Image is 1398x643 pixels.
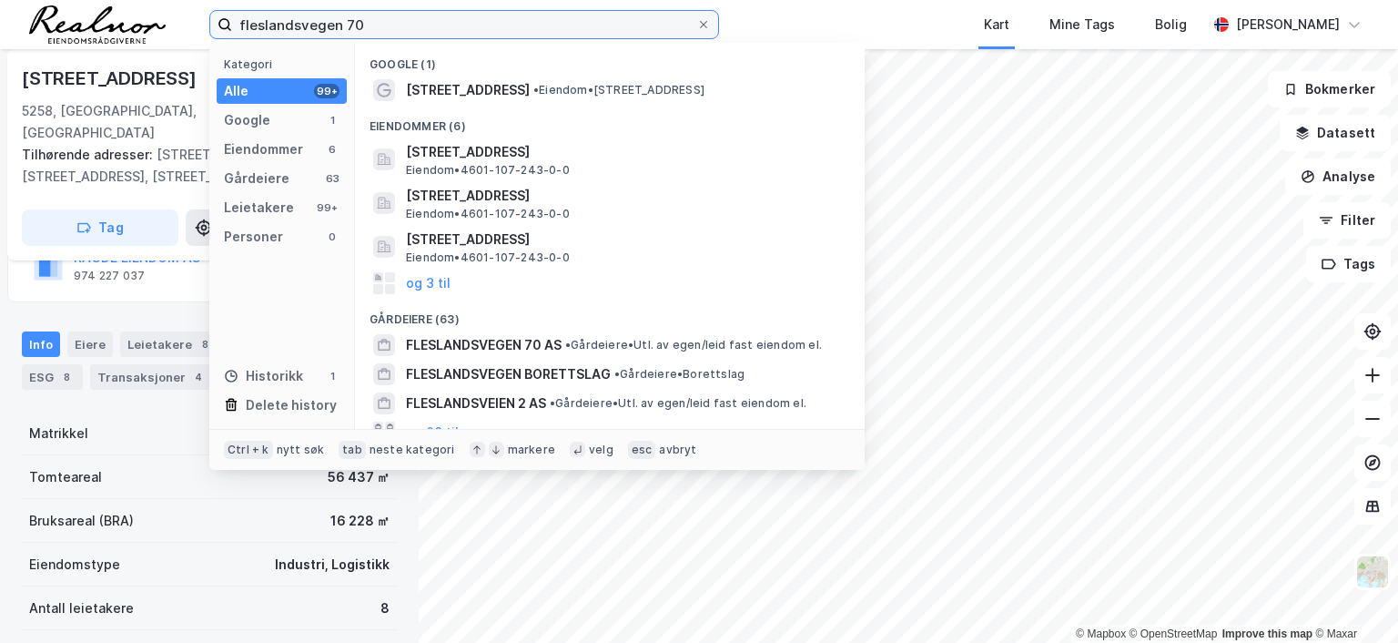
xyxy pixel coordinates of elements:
div: Google [224,109,270,131]
span: • [565,338,571,352]
button: Tags [1306,246,1391,282]
div: Leietakere [224,197,294,219]
span: FLESLANDSVEGEN BORETTSLAG [406,363,611,385]
div: Matrikkel [29,423,88,444]
span: Eiendom • 4601-107-243-0-0 [406,207,570,221]
div: Eiere [67,332,113,357]
div: Mine Tags [1049,14,1115,36]
div: [STREET_ADDRESS], [STREET_ADDRESS], [STREET_ADDRESS] [22,144,382,188]
div: Industri, Logistikk [275,554,390,576]
div: 99+ [314,200,339,215]
button: og 3 til [406,272,451,294]
iframe: Chat Widget [1307,556,1398,643]
span: FLESLANDSVEIEN 2 AS [406,393,546,414]
span: Eiendom • [STREET_ADDRESS] [533,83,704,97]
span: Tilhørende adresser: [22,147,157,162]
span: • [533,83,539,97]
div: Bruksareal (BRA) [29,510,134,532]
div: 8 [196,335,214,353]
div: Personer [224,226,283,248]
div: Delete history [246,394,337,416]
div: Gårdeiere (63) [355,298,865,331]
div: avbryt [659,443,696,457]
span: [STREET_ADDRESS] [406,229,843,250]
span: [STREET_ADDRESS] [406,185,843,207]
div: 99+ [314,84,339,98]
span: FLESLANDSVEGEN 70 AS [406,334,562,356]
button: Datasett [1280,115,1391,151]
button: og 60 til [406,422,459,444]
div: esc [628,441,656,459]
div: Bolig [1155,14,1187,36]
div: Eiendommer (6) [355,105,865,138]
span: • [614,367,620,381]
div: Leietakere [120,332,221,357]
div: Gårdeiere [224,168,289,189]
div: Info [22,332,60,357]
div: Historikk [224,365,303,387]
div: [STREET_ADDRESS] [22,64,200,93]
button: Tag [22,209,178,246]
div: Antall leietakere [29,597,134,619]
span: Gårdeiere • Utl. av egen/leid fast eiendom el. [565,338,822,352]
div: Kategori [224,57,347,71]
input: Søk på adresse, matrikkel, gårdeiere, leietakere eller personer [232,11,696,38]
div: velg [589,443,613,457]
a: Improve this map [1222,628,1312,640]
div: Eiendommer [224,138,303,160]
div: 4 [189,368,208,386]
span: Gårdeiere • Borettslag [614,367,745,382]
div: Alle [224,80,248,102]
div: Eiendomstype [29,554,120,576]
div: 8 [57,368,76,386]
div: Kontrollprogram for chat [1307,556,1398,643]
span: Gårdeiere • Utl. av egen/leid fast eiendom el. [550,396,806,411]
div: neste kategori [370,443,455,457]
button: Bokmerker [1268,71,1391,107]
div: markere [508,443,555,457]
div: Ctrl + k [224,441,273,459]
div: ESG [22,364,83,390]
div: Tomteareal [29,466,102,488]
span: [STREET_ADDRESS] [406,141,843,163]
div: 0 [325,230,339,244]
button: Filter [1303,202,1391,239]
div: 8 [380,597,390,619]
div: nytt søk [277,443,325,457]
img: Z [1355,555,1390,589]
div: Google (1) [355,43,865,76]
div: [PERSON_NAME] [1236,14,1340,36]
div: 974 227 037 [74,269,145,283]
span: [STREET_ADDRESS] [406,79,530,101]
span: • [550,396,555,410]
div: 16 228 ㎡ [330,510,390,532]
div: 1 [325,113,339,128]
div: Kart [984,14,1009,36]
div: 6 [325,142,339,157]
span: Eiendom • 4601-107-243-0-0 [406,250,570,265]
div: 5258, [GEOGRAPHIC_DATA], [GEOGRAPHIC_DATA] [22,100,300,144]
img: realnor-logo.934646d98de889bb5806.png [29,5,166,44]
div: 56 437 ㎡ [328,466,390,488]
button: Analyse [1285,158,1391,195]
div: 63 [325,171,339,186]
div: Transaksjoner [90,364,215,390]
a: OpenStreetMap [1130,628,1218,640]
div: 1 [325,369,339,383]
span: Eiendom • 4601-107-243-0-0 [406,163,570,178]
div: tab [339,441,366,459]
a: Mapbox [1076,628,1126,640]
